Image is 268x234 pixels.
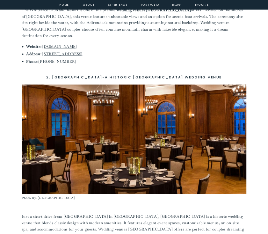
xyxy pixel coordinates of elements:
[169,2,185,6] a: Blog
[117,7,191,12] strong: wedding venues [GEOGRAPHIC_DATA]
[22,195,246,201] figcaption: Photo By: [GEOGRAPHIC_DATA]
[194,2,210,6] a: inquire
[141,2,160,6] a: portfolio
[26,58,246,64] li: [PHONE_NUMBER]
[22,7,246,39] p: The Whiteface Club and Resort is one of the premier offers. Located on the shores of [GEOGRAPHIC_...
[26,59,39,63] strong: Phone:
[83,2,93,6] a: about
[42,51,82,56] a: [STREET_ADDRESS]
[42,44,77,49] a: [DOMAIN_NAME]
[26,51,41,56] strong: Address:
[107,2,126,6] a: experience
[58,2,70,6] a: home
[26,44,41,49] strong: Website:
[22,84,246,194] img: The wedding reception room at Hotel Saranac in Lake Placid Adirondacks
[22,74,246,80] h3: 2. [GEOGRAPHIC_DATA]-A Historic [GEOGRAPHIC_DATA] Wedding Venue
